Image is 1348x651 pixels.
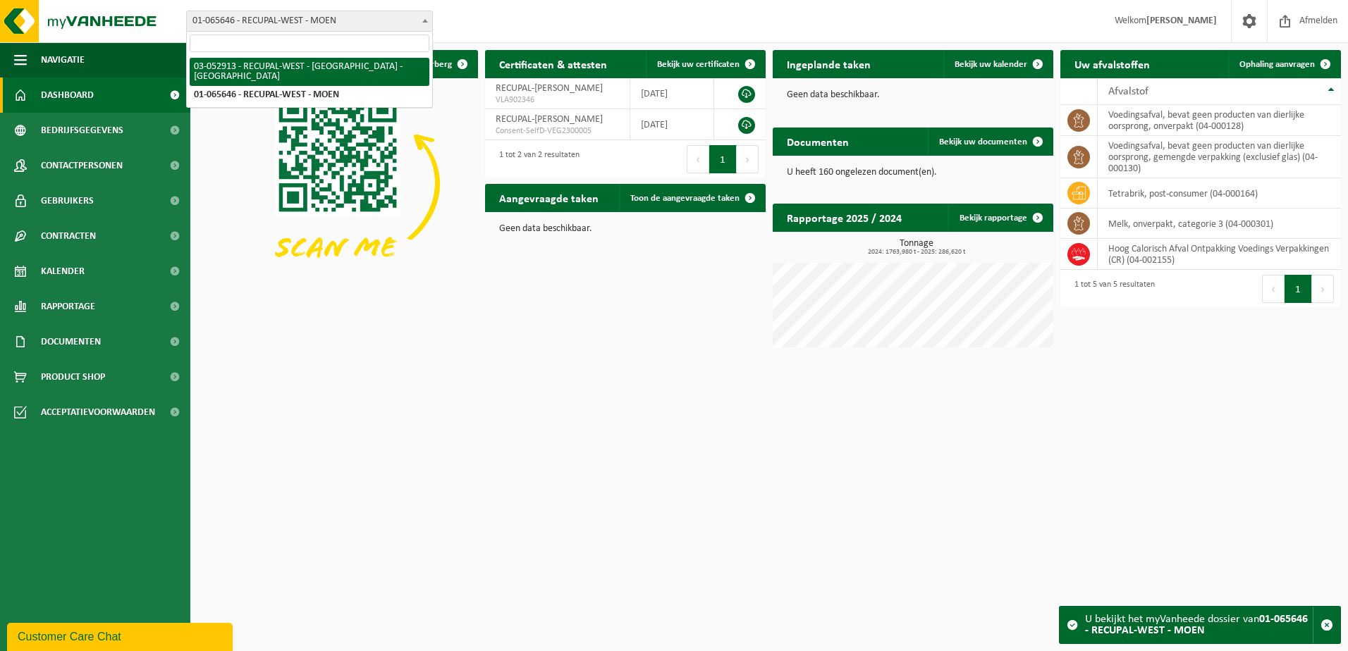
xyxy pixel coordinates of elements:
[7,620,235,651] iframe: chat widget
[780,239,1053,256] h3: Tonnage
[496,94,619,106] span: VLA902346
[646,50,764,78] a: Bekijk uw certificaten
[496,125,619,137] span: Consent-SelfD-VEG2300005
[410,50,477,78] button: Verberg
[492,144,580,175] div: 1 tot 2 van 2 resultaten
[619,184,764,212] a: Toon de aangevraagde taken
[943,50,1052,78] a: Bekijk uw kalender
[709,145,737,173] button: 1
[1085,614,1308,636] strong: 01-065646 - RECUPAL-WEST - MOEN
[190,86,429,104] li: 01-065646 - RECUPAL-WEST - MOEN
[939,137,1027,147] span: Bekijk uw documenten
[780,249,1053,256] span: 2024: 1763,980 t - 2025: 286,620 t
[421,60,452,69] span: Verberg
[41,113,123,148] span: Bedrijfsgegevens
[948,204,1052,232] a: Bekijk rapportage
[1262,275,1285,303] button: Previous
[773,204,916,231] h2: Rapportage 2025 / 2024
[630,194,740,203] span: Toon de aangevraagde taken
[787,90,1039,100] p: Geen data beschikbaar.
[499,224,752,234] p: Geen data beschikbaar.
[41,218,96,254] span: Contracten
[1228,50,1340,78] a: Ophaling aanvragen
[1098,105,1341,136] td: voedingsafval, bevat geen producten van dierlijke oorsprong, onverpakt (04-000128)
[485,50,621,77] h2: Certificaten & attesten
[1098,136,1341,178] td: voedingsafval, bevat geen producten van dierlijke oorsprong, gemengde verpakking (exclusief glas)...
[187,11,432,31] span: 01-065646 - RECUPAL-WEST - MOEN
[787,168,1039,178] p: U heeft 160 ongelezen document(en).
[955,60,1027,69] span: Bekijk uw kalender
[190,58,429,86] li: 03-052913 - RECUPAL-WEST - [GEOGRAPHIC_DATA] - [GEOGRAPHIC_DATA]
[41,289,95,324] span: Rapportage
[41,183,94,218] span: Gebruikers
[1085,607,1313,643] div: U bekijkt het myVanheede dossier van
[485,184,613,211] h2: Aangevraagde taken
[773,50,885,77] h2: Ingeplande taken
[41,395,155,430] span: Acceptatievoorwaarden
[496,83,603,94] span: RECUPAL-[PERSON_NAME]
[41,254,85,289] span: Kalender
[41,324,101,359] span: Documenten
[928,128,1052,156] a: Bekijk uw documenten
[1312,275,1334,303] button: Next
[1239,60,1315,69] span: Ophaling aanvragen
[1098,178,1341,209] td: tetrabrik, post-consumer (04-000164)
[1060,50,1164,77] h2: Uw afvalstoffen
[186,11,433,32] span: 01-065646 - RECUPAL-WEST - MOEN
[1098,209,1341,239] td: melk, onverpakt, categorie 3 (04-000301)
[41,148,123,183] span: Contactpersonen
[1285,275,1312,303] button: 1
[630,78,714,109] td: [DATE]
[197,78,478,289] img: Download de VHEPlus App
[1067,273,1155,304] div: 1 tot 5 van 5 resultaten
[737,145,759,173] button: Next
[1108,86,1148,97] span: Afvalstof
[687,145,709,173] button: Previous
[657,60,740,69] span: Bekijk uw certificaten
[1098,239,1341,270] td: Hoog Calorisch Afval Ontpakking Voedings Verpakkingen (CR) (04-002155)
[41,42,85,77] span: Navigatie
[41,77,94,113] span: Dashboard
[1146,15,1217,26] strong: [PERSON_NAME]
[773,128,863,155] h2: Documenten
[630,109,714,140] td: [DATE]
[41,359,105,395] span: Product Shop
[496,114,603,125] span: RECUPAL-[PERSON_NAME]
